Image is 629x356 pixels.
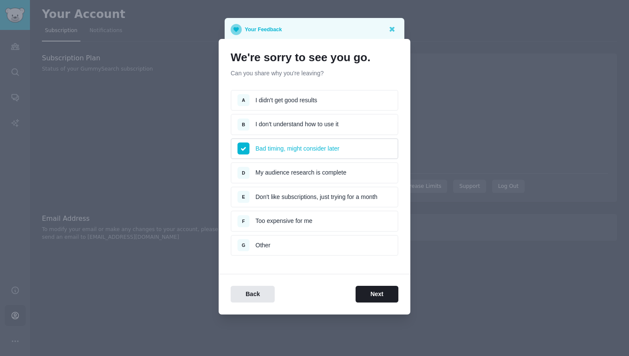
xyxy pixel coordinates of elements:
button: Next [356,286,398,303]
span: B [242,122,245,127]
span: A [242,98,245,103]
span: G [242,243,245,248]
span: F [242,219,245,224]
p: Your Feedback [245,24,282,35]
h1: We're sorry to see you go. [231,51,398,65]
button: Back [231,286,275,303]
p: Can you share why you're leaving? [231,69,398,78]
span: E [242,194,245,199]
span: D [242,170,245,175]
